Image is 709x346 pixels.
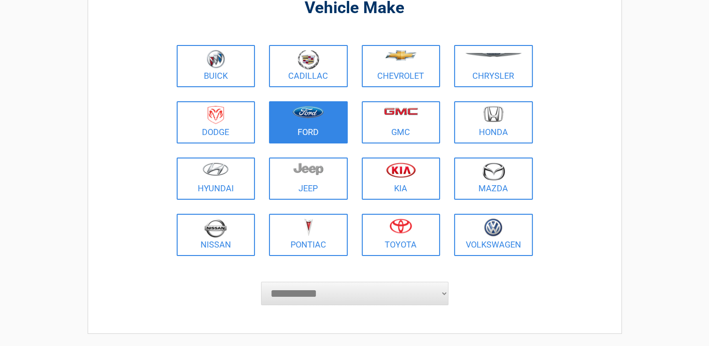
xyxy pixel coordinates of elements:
[298,50,319,69] img: cadillac
[465,53,522,57] img: chrysler
[269,158,348,200] a: Jeep
[177,45,255,87] a: Buick
[304,218,313,236] img: pontiac
[362,45,440,87] a: Chevrolet
[269,45,348,87] a: Cadillac
[362,214,440,256] a: Toyota
[208,106,224,124] img: dodge
[204,218,227,238] img: nissan
[293,162,323,175] img: jeep
[454,158,533,200] a: Mazda
[292,106,324,118] img: ford
[454,45,533,87] a: Chrysler
[177,214,255,256] a: Nissan
[454,214,533,256] a: Volkswagen
[177,158,255,200] a: Hyundai
[484,218,502,237] img: volkswagen
[269,101,348,143] a: Ford
[482,162,505,181] img: mazda
[389,218,412,233] img: toyota
[269,214,348,256] a: Pontiac
[362,101,440,143] a: GMC
[384,107,418,115] img: gmc
[177,101,255,143] a: Dodge
[454,101,533,143] a: Honda
[386,162,416,178] img: kia
[385,50,417,60] img: chevrolet
[207,50,225,68] img: buick
[202,162,229,176] img: hyundai
[484,106,503,122] img: honda
[362,158,440,200] a: Kia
